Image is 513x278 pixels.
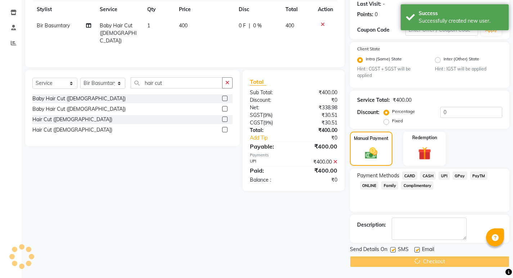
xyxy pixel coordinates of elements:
[265,120,271,126] span: 9%
[366,56,402,64] label: Intra (Same) State
[393,96,411,104] div: ₹400.00
[419,10,503,17] div: Success
[250,78,266,86] span: Total
[357,46,380,52] label: Client State
[244,127,293,134] div: Total:
[253,22,262,29] span: 0 %
[401,181,433,190] span: Complimentary
[293,96,342,104] div: ₹0
[264,112,271,118] span: 9%
[244,119,293,127] div: ( )
[357,172,399,179] span: Payment Methods
[293,89,342,96] div: ₹400.00
[244,158,293,166] div: UPI
[293,142,342,151] div: ₹400.00
[293,111,342,119] div: ₹30.51
[453,172,467,180] span: GPay
[244,134,302,142] a: Add Tip
[250,112,263,118] span: SGST
[249,22,250,29] span: |
[381,181,398,190] span: Family
[244,176,293,184] div: Balance :
[32,126,112,134] div: Hair Cut ([DEMOGRAPHIC_DATA])
[398,246,409,255] span: SMS
[357,26,405,34] div: Coupon Code
[32,1,95,18] th: Stylist
[293,127,342,134] div: ₹400.00
[281,1,314,18] th: Total
[95,1,143,18] th: Service
[392,118,403,124] label: Fixed
[244,96,293,104] div: Discount:
[37,22,70,29] span: Bir Basumtary
[314,1,337,18] th: Action
[435,66,502,72] small: Hint : IGST will be applied
[438,172,450,180] span: UPI
[357,109,379,116] div: Discount:
[402,172,418,180] span: CARD
[357,0,381,8] div: Last Visit:
[244,89,293,96] div: Sub Total:
[293,158,342,166] div: ₹400.00
[302,134,343,142] div: ₹0
[244,111,293,119] div: ( )
[375,11,378,18] div: 0
[354,135,388,142] label: Manual Payment
[244,104,293,111] div: Net:
[481,25,501,36] button: Apply
[470,172,487,180] span: PayTM
[32,95,126,102] div: Baby Hair Cut ([DEMOGRAPHIC_DATA])
[293,119,342,127] div: ₹30.51
[383,0,385,8] div: -
[131,77,222,88] input: Search or Scan
[422,246,434,255] span: Email
[350,246,387,255] span: Send Details On
[100,22,137,44] span: Baby Hair Cut ([DEMOGRAPHIC_DATA])
[360,181,379,190] span: ONLINE
[419,17,503,25] div: Successfully created new user.
[293,166,342,175] div: ₹400.00
[32,116,112,123] div: Hair Cut ([DEMOGRAPHIC_DATA])
[244,166,293,175] div: Paid:
[357,11,373,18] div: Points:
[357,66,424,79] small: Hint : CGST + SGST will be applied
[444,56,479,64] label: Inter (Other) State
[357,221,386,229] div: Description:
[234,1,281,18] th: Disc
[179,22,188,29] span: 400
[143,1,175,18] th: Qty
[361,146,381,160] img: _cash.svg
[412,135,437,141] label: Redemption
[420,172,436,180] span: CASH
[293,104,342,111] div: ₹338.98
[392,108,415,115] label: Percentage
[250,152,337,158] div: Payments
[32,105,126,113] div: Baby Hair Cut ([DEMOGRAPHIC_DATA])
[285,22,294,29] span: 400
[175,1,234,18] th: Price
[244,142,293,151] div: Payable:
[147,22,150,29] span: 1
[293,176,342,184] div: ₹0
[239,22,246,29] span: 0 F
[250,119,263,126] span: CGST
[414,145,435,161] img: _gift.svg
[357,96,390,104] div: Service Total:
